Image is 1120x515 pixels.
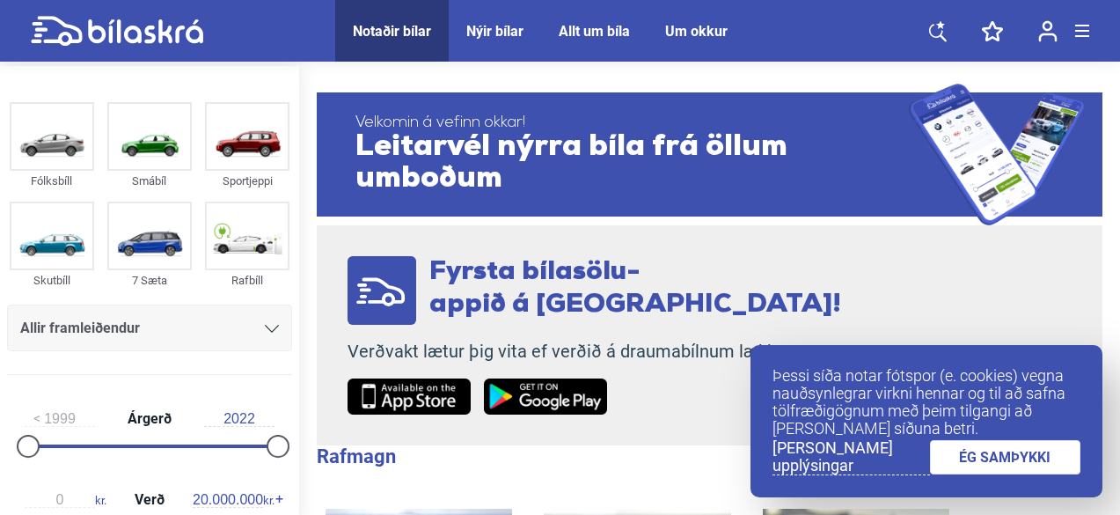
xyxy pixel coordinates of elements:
span: Verð [130,493,169,507]
a: Nýir bílar [466,23,523,40]
img: user-login.svg [1038,20,1058,42]
b: Rafmagn [317,445,396,467]
span: Velkomin á vefinn okkar! [355,114,909,132]
div: Smábíl [107,171,192,191]
div: Sportjeppi [205,171,289,191]
span: Árgerð [123,412,176,426]
div: Rafbíll [205,270,289,291]
div: Fólksbíll [10,171,94,191]
span: kr. [193,492,275,508]
span: Allir framleiðendur [20,316,140,341]
a: Notaðir bílar [353,23,431,40]
div: 7 Sæta [107,270,192,291]
span: Fyrsta bílasölu- appið á [GEOGRAPHIC_DATA]! [429,259,841,319]
p: Þessi síða notar fótspor (e. cookies) vegna nauðsynlegrar virkni hennar og til að safna tölfræðig... [772,367,1080,438]
a: [PERSON_NAME] upplýsingar [772,439,930,475]
p: Verðvakt lætur þig vita ef verðið á draumabílnum lækkar. [348,341,841,363]
div: Skutbíll [10,270,94,291]
a: Allt um bíla [559,23,630,40]
span: Leitarvél nýrra bíla frá öllum umboðum [355,132,909,195]
span: kr. [25,492,106,508]
a: ÉG SAMÞYKKI [930,440,1081,475]
a: Velkomin á vefinn okkar!Leitarvél nýrra bíla frá öllum umboðum [317,84,1102,225]
a: Um okkur [665,23,728,40]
